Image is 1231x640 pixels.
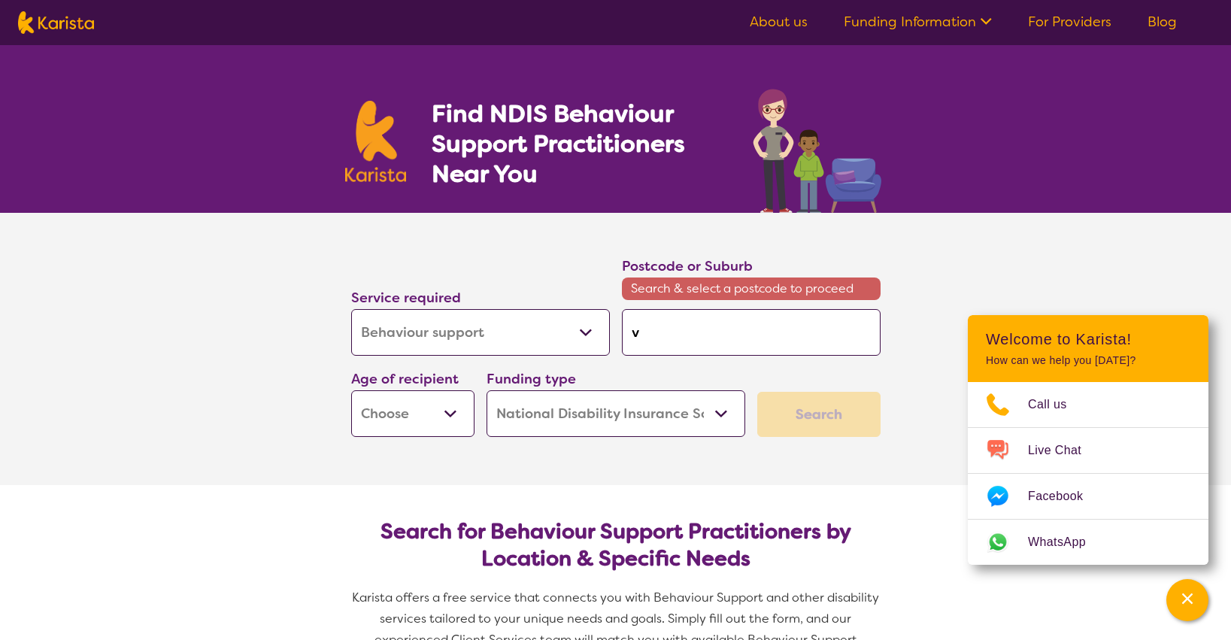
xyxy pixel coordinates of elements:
[622,257,753,275] label: Postcode or Suburb
[750,13,808,31] a: About us
[432,99,723,189] h1: Find NDIS Behaviour Support Practitioners Near You
[1028,439,1099,462] span: Live Chat
[968,382,1208,565] ul: Choose channel
[1028,531,1104,554] span: WhatsApp
[749,81,887,213] img: behaviour-support
[986,354,1190,367] p: How can we help you [DATE]?
[1148,13,1177,31] a: Blog
[351,289,461,307] label: Service required
[844,13,992,31] a: Funding Information
[622,309,881,356] input: Type
[18,11,94,34] img: Karista logo
[487,370,576,388] label: Funding type
[345,101,407,182] img: Karista logo
[1028,485,1101,508] span: Facebook
[968,520,1208,565] a: Web link opens in a new tab.
[968,315,1208,565] div: Channel Menu
[1028,393,1085,416] span: Call us
[1028,13,1111,31] a: For Providers
[986,330,1190,348] h2: Welcome to Karista!
[622,278,881,300] span: Search & select a postcode to proceed
[363,518,869,572] h2: Search for Behaviour Support Practitioners by Location & Specific Needs
[351,370,459,388] label: Age of recipient
[1166,579,1208,621] button: Channel Menu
